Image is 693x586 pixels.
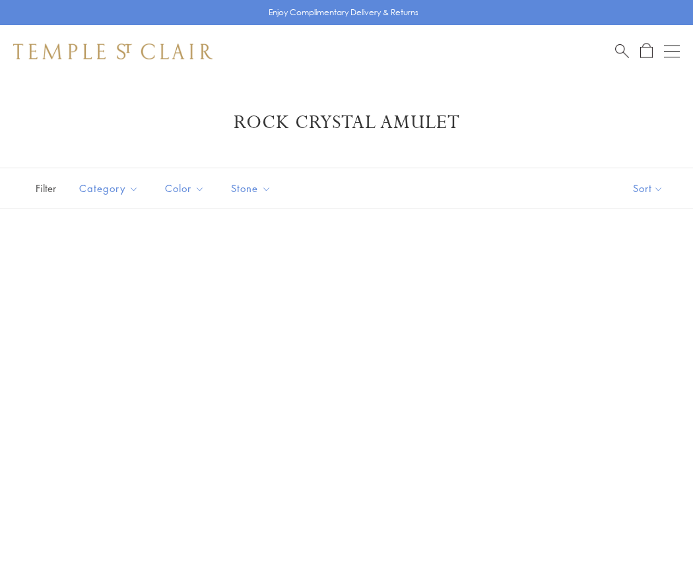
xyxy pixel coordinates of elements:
[158,180,214,197] span: Color
[33,111,660,135] h1: Rock Crystal Amulet
[640,43,653,59] a: Open Shopping Bag
[224,180,281,197] span: Stone
[603,168,693,209] button: Show sort by
[615,43,629,59] a: Search
[269,6,418,19] p: Enjoy Complimentary Delivery & Returns
[69,174,148,203] button: Category
[73,180,148,197] span: Category
[221,174,281,203] button: Stone
[13,44,213,59] img: Temple St. Clair
[155,174,214,203] button: Color
[664,44,680,59] button: Open navigation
